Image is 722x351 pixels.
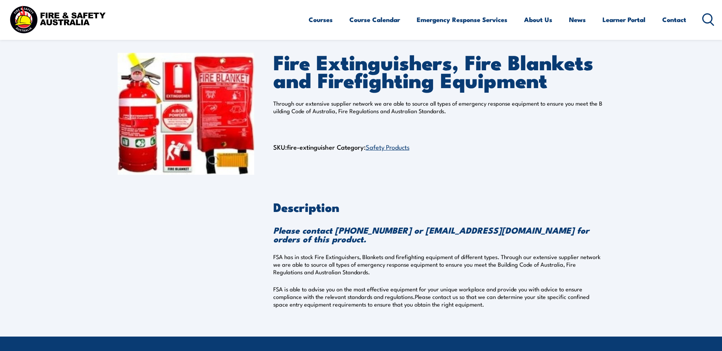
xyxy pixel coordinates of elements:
[273,201,605,212] h2: Description
[309,9,333,30] a: Courses
[273,142,335,152] span: SKU:
[366,142,410,151] a: Safety Products
[569,9,586,30] a: News
[273,223,589,245] strong: Please contact [PHONE_NUMBER] or [EMAIL_ADDRESS][DOMAIN_NAME] for orders of this product.
[118,53,254,175] img: Fire Extinguishers, Fire Blankets and Firefighting Equipment
[337,142,410,152] span: Category:
[349,9,400,30] a: Course Calendar
[273,100,605,115] p: Through our extensive supplier network we are able to source all types of emergency response equi...
[273,253,605,276] p: FSA has in stock Fire Extinguishers, Blankets and firefighting equipment of different types. Thro...
[662,9,686,30] a: Contact
[417,9,507,30] a: Emergency Response Services
[287,142,335,152] span: fire-extinguisher
[602,9,645,30] a: Learner Portal
[524,9,552,30] a: About Us
[273,285,605,308] p: FSA is able to advise you on the most effective equipment for your unique workplace and provide y...
[273,53,605,88] h1: Fire Extinguishers, Fire Blankets and Firefighting Equipment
